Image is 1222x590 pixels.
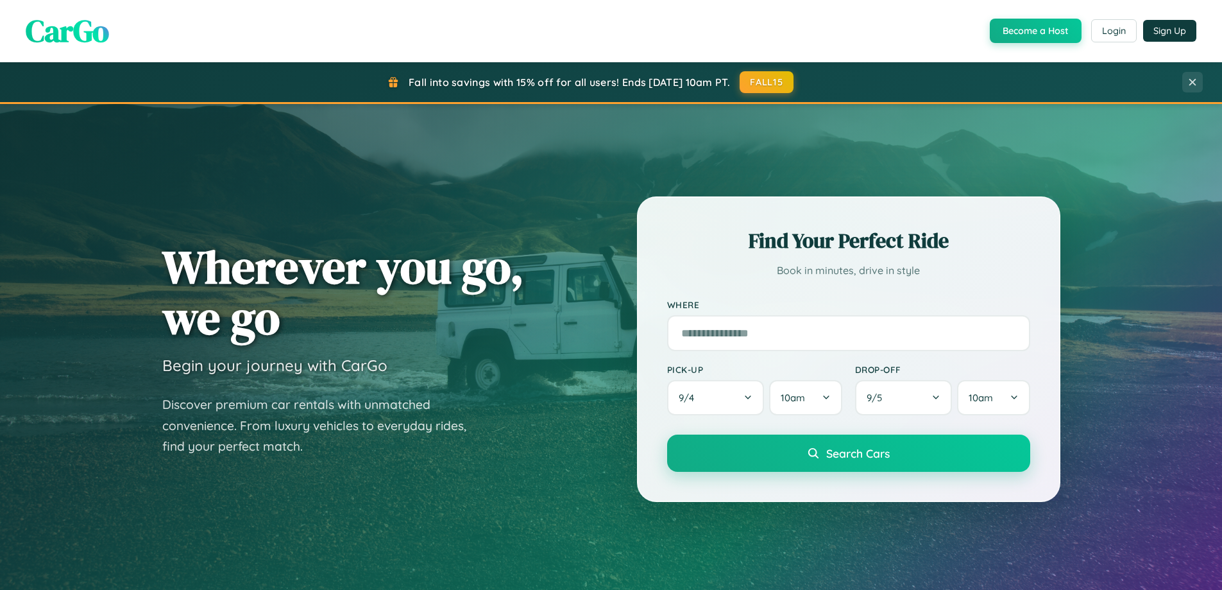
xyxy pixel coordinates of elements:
[409,76,730,89] span: Fall into savings with 15% off for all users! Ends [DATE] 10am PT.
[826,446,890,460] span: Search Cars
[667,435,1030,472] button: Search Cars
[667,299,1030,310] label: Where
[26,10,109,52] span: CarGo
[667,364,842,375] label: Pick-up
[679,392,700,404] span: 9 / 4
[855,380,953,415] button: 9/5
[855,364,1030,375] label: Drop-off
[740,71,793,93] button: FALL15
[1091,19,1137,42] button: Login
[781,392,805,404] span: 10am
[162,394,483,457] p: Discover premium car rentals with unmatched convenience. From luxury vehicles to everyday rides, ...
[769,380,842,415] button: 10am
[667,227,1030,255] h2: Find Your Perfect Ride
[969,392,993,404] span: 10am
[162,241,524,343] h1: Wherever you go, we go
[990,19,1082,43] button: Become a Host
[867,392,888,404] span: 9 / 5
[667,380,765,415] button: 9/4
[162,356,387,375] h3: Begin your journey with CarGo
[667,261,1030,280] p: Book in minutes, drive in style
[957,380,1030,415] button: 10am
[1143,20,1196,42] button: Sign Up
